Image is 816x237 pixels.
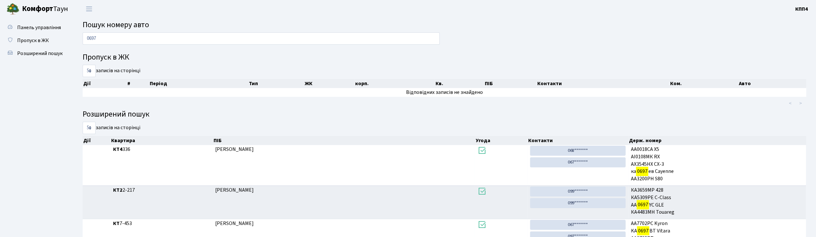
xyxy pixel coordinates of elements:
[81,4,97,14] button: Переключити навігацію
[435,79,484,88] th: Кв.
[83,110,806,119] h4: Розширений пошук
[3,34,68,47] a: Пропуск в ЖК
[113,220,210,227] span: 7-453
[83,53,806,62] h4: Пропуск в ЖК
[113,186,122,194] b: КТ2
[6,3,19,16] img: logo.png
[111,136,213,145] th: Квартира
[796,5,808,13] a: КПП4
[83,19,149,30] span: Пошук номеру авто
[3,47,68,60] a: Розширений пошук
[213,136,475,145] th: ПІБ
[113,186,210,194] span: 2-217
[83,32,440,45] input: Пошук
[637,226,649,235] mark: 0697
[631,146,804,183] span: АА0018СА X5 АІ0108МК RX АХ3545НХ CX-3 ка ев Cayenne АА3200РН S80
[149,79,248,88] th: Період
[83,136,111,145] th: Дії
[738,79,806,88] th: Авто
[22,4,53,14] b: Комфорт
[637,200,649,209] mark: 0697
[475,136,528,145] th: Угода
[484,79,537,88] th: ПІБ
[216,186,254,194] span: [PERSON_NAME]
[83,65,140,77] label: записів на сторінці
[83,122,140,134] label: записів на сторінці
[629,136,807,145] th: Держ. номер
[796,6,808,13] b: КПП4
[113,220,120,227] b: КТ
[636,167,648,176] mark: 0697
[248,79,304,88] th: Тип
[537,79,670,88] th: Контакти
[127,79,149,88] th: #
[17,50,63,57] span: Розширений пошук
[83,88,806,97] td: Відповідних записів не знайдено
[304,79,355,88] th: ЖК
[355,79,435,88] th: корп.
[216,146,254,153] span: [PERSON_NAME]
[216,220,254,227] span: [PERSON_NAME]
[670,79,739,88] th: Ком.
[17,37,49,44] span: Пропуск в ЖК
[113,146,122,153] b: КТ4
[17,24,61,31] span: Панель управління
[22,4,68,15] span: Таун
[3,21,68,34] a: Панель управління
[113,146,210,153] span: 336
[83,122,96,134] select: записів на сторінці
[83,65,96,77] select: записів на сторінці
[83,79,127,88] th: Дії
[631,186,804,216] span: КА3659МР 428 КА5309РЕ C-Class АА YC GLE КА4483МН Touareg
[528,136,628,145] th: Контакти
